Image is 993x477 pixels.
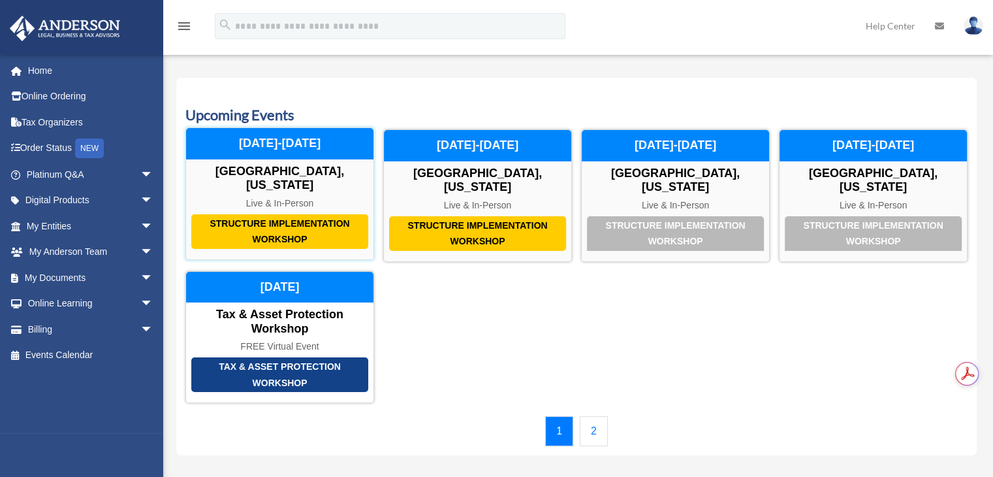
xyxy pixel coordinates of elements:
[779,129,968,261] a: Structure Implementation Workshop [GEOGRAPHIC_DATA], [US_STATE] Live & In-Person [DATE]-[DATE]
[185,271,374,403] a: Tax & Asset Protection Workshop Tax & Asset Protection Workshop FREE Virtual Event [DATE]
[186,272,373,303] div: [DATE]
[176,23,192,34] a: menu
[545,416,573,446] a: 1
[9,291,173,317] a: Online Learningarrow_drop_down
[780,200,967,211] div: Live & In-Person
[140,188,166,214] span: arrow_drop_down
[780,167,967,195] div: [GEOGRAPHIC_DATA], [US_STATE]
[75,139,104,158] div: NEW
[186,341,373,352] div: FREE Virtual Event
[140,316,166,343] span: arrow_drop_down
[587,216,764,251] div: Structure Implementation Workshop
[140,265,166,291] span: arrow_drop_down
[186,165,373,193] div: [GEOGRAPHIC_DATA], [US_STATE]
[140,213,166,240] span: arrow_drop_down
[383,129,572,261] a: Structure Implementation Workshop [GEOGRAPHIC_DATA], [US_STATE] Live & In-Person [DATE]-[DATE]
[9,161,173,188] a: Platinum Q&Aarrow_drop_down
[9,109,173,135] a: Tax Organizers
[140,239,166,266] span: arrow_drop_down
[176,18,192,34] i: menu
[580,416,608,446] a: 2
[384,130,571,161] div: [DATE]-[DATE]
[9,265,173,291] a: My Documentsarrow_drop_down
[780,130,967,161] div: [DATE]-[DATE]
[582,130,769,161] div: [DATE]-[DATE]
[185,129,374,261] a: Structure Implementation Workshop [GEOGRAPHIC_DATA], [US_STATE] Live & In-Person [DATE]-[DATE]
[186,128,373,159] div: [DATE]-[DATE]
[9,84,173,110] a: Online Ordering
[140,291,166,318] span: arrow_drop_down
[582,167,769,195] div: [GEOGRAPHIC_DATA], [US_STATE]
[384,167,571,195] div: [GEOGRAPHIC_DATA], [US_STATE]
[785,216,962,251] div: Structure Implementation Workshop
[186,308,373,336] div: Tax & Asset Protection Workshop
[191,357,368,392] div: Tax & Asset Protection Workshop
[185,105,968,125] h3: Upcoming Events
[9,342,166,369] a: Events Calendar
[9,135,173,162] a: Order StatusNEW
[9,58,173,84] a: Home
[140,161,166,188] span: arrow_drop_down
[9,213,173,239] a: My Entitiesarrow_drop_down
[581,129,770,261] a: Structure Implementation Workshop [GEOGRAPHIC_DATA], [US_STATE] Live & In-Person [DATE]-[DATE]
[9,316,173,342] a: Billingarrow_drop_down
[218,18,232,32] i: search
[582,200,769,211] div: Live & In-Person
[186,198,373,209] div: Live & In-Person
[9,188,173,214] a: Digital Productsarrow_drop_down
[9,239,173,265] a: My Anderson Teamarrow_drop_down
[964,16,983,35] img: User Pic
[384,200,571,211] div: Live & In-Person
[389,216,566,251] div: Structure Implementation Workshop
[191,214,368,249] div: Structure Implementation Workshop
[6,16,124,41] img: Anderson Advisors Platinum Portal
